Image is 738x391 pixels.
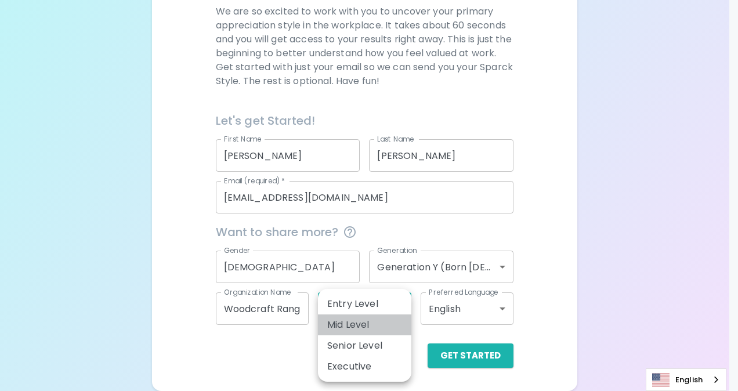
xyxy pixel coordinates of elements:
li: Entry Level [318,294,411,314]
aside: Language selected: English [646,368,726,391]
div: Language [646,368,726,391]
li: Executive [318,356,411,377]
li: Mid Level [318,314,411,335]
li: Senior Level [318,335,411,356]
a: English [646,369,726,390]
